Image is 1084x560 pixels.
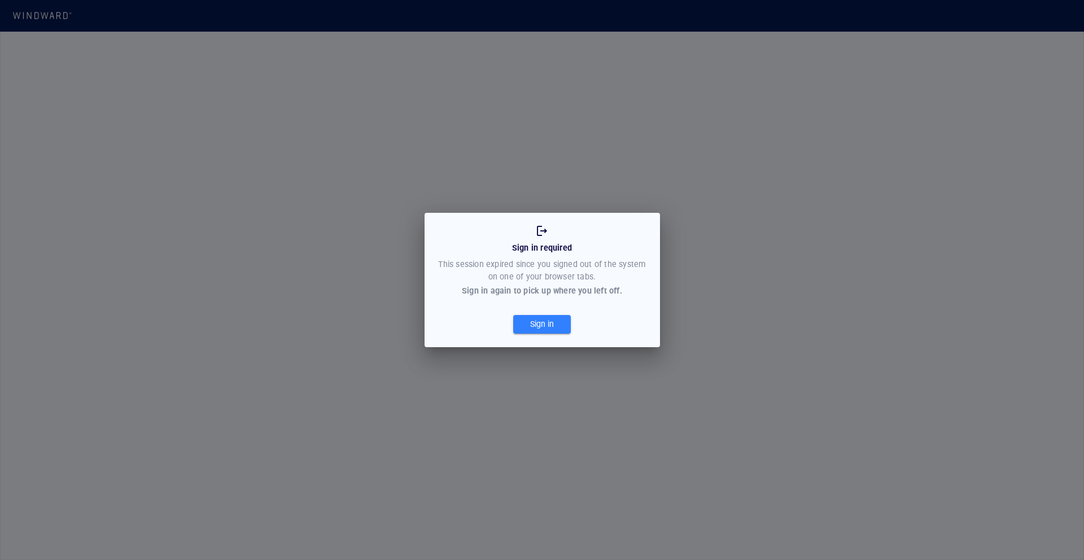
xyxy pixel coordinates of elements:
iframe: Chat [1036,509,1076,552]
div: Sign in required [510,240,574,256]
button: Sign in [513,315,571,334]
div: This session expired since you signed out of the system on one of your browser tabs. [436,256,649,285]
div: Sign in again to pick up where you left off. [462,285,622,297]
div: Sign in [528,315,556,334]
